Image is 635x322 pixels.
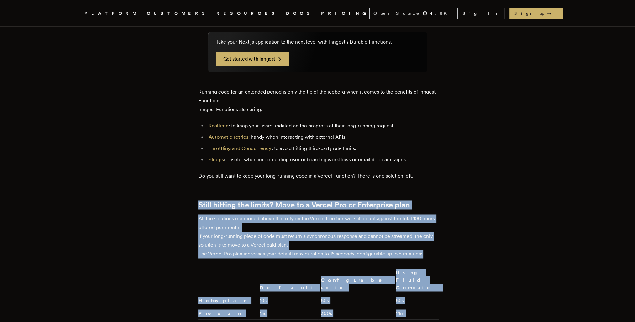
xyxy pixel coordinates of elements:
[257,307,318,319] td: 15s
[373,10,420,16] span: Open Source
[198,172,437,180] p: Do you still want to keep your long-running code in a Vercel Function? There is one solution left.
[198,88,437,114] p: Running code for an extended period is only the tip of the iceberg when it comes to the benefits ...
[198,297,247,303] strong: Hobby plan
[393,307,439,319] td: 14m
[198,201,437,209] h2: Still hitting the limits? Move to a Vercel Pro or Enterprise plan
[547,10,558,16] span: →
[509,8,563,19] a: Sign up
[257,294,318,307] td: 10s
[147,9,209,17] a: CUSTOMERS
[207,155,437,164] li: useful when implementing user onboarding workflows or email drip campaigns.
[318,268,393,294] th: Configurable up to
[393,268,439,294] th: Using Fluid Compute
[198,214,437,258] p: All the solutions mentioned above that rely on the Vercel free tier will still count against the ...
[216,52,289,66] a: Get started with Inngest
[207,144,437,153] li: : to avoid hitting third-party rate limits.
[209,157,229,163] strong: :
[216,9,278,17] button: RESOURCES
[198,310,241,316] strong: Pro plan
[209,157,224,163] a: Sleeps
[321,9,369,17] a: PRICING
[318,294,393,307] td: 60s
[209,123,229,129] a: Realtime
[393,294,439,307] td: 60s
[207,121,437,130] li: : to keep your users updated on the progress of their long-running request.
[286,9,314,17] a: DOCS
[430,10,451,16] span: 4.9 K
[457,8,504,19] a: Sign In
[207,133,437,142] li: : handy when interacting with external APIs.
[257,268,318,294] th: Default
[216,38,392,46] p: Take your Next.js application to the next level with Inngest's Durable Functions.
[318,307,393,319] td: 300s
[209,134,248,140] a: Automatic retries
[209,145,272,151] a: Throttling and Concurrency
[84,9,139,17] button: PLATFORM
